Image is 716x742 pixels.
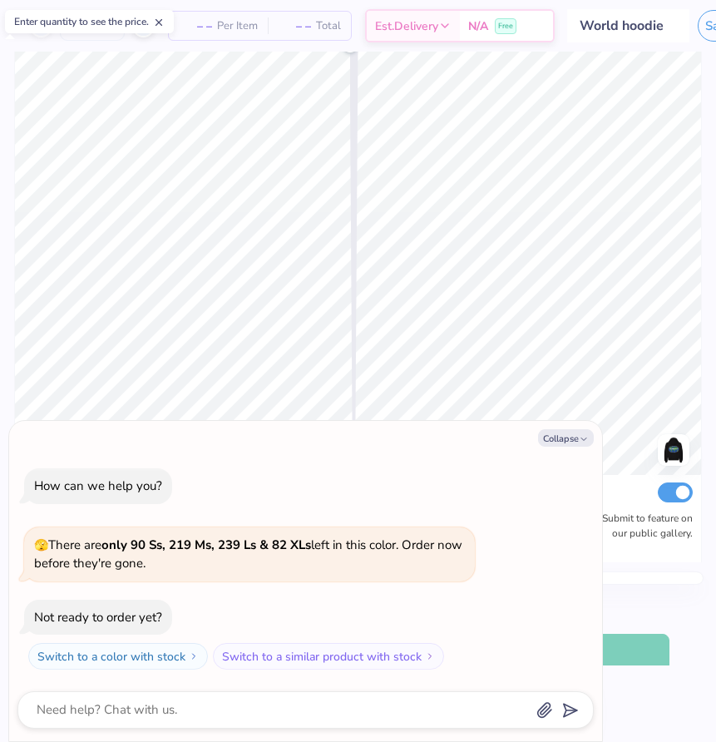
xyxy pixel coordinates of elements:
img: Back [660,437,687,463]
div: How can we help you? [34,477,162,494]
span: – – [179,17,212,35]
span: Est. Delivery [375,17,438,35]
div: Not ready to order yet? [34,609,162,626]
button: Collapse [538,429,594,447]
span: – – [278,17,311,35]
strong: only 90 Ss, 219 Ms, 239 Ls & 82 XLs [101,537,311,553]
span: Free [498,17,513,34]
img: Switch to a similar product with stock [425,651,435,661]
span: 🫣 [34,537,48,553]
input: Untitled Design [567,9,689,42]
span: Per Item [217,17,258,35]
button: Switch to a color with stock [28,643,208,670]
span: N/A [468,17,488,35]
button: Switch to a similar product with stock [213,643,444,670]
span: There are left in this color. Order now before they're gone. [34,537,462,572]
input: – – [60,11,125,41]
label: Submit to feature on our public gallery. [593,511,693,541]
span: Total [316,17,341,35]
img: Switch to a color with stock [189,651,199,661]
